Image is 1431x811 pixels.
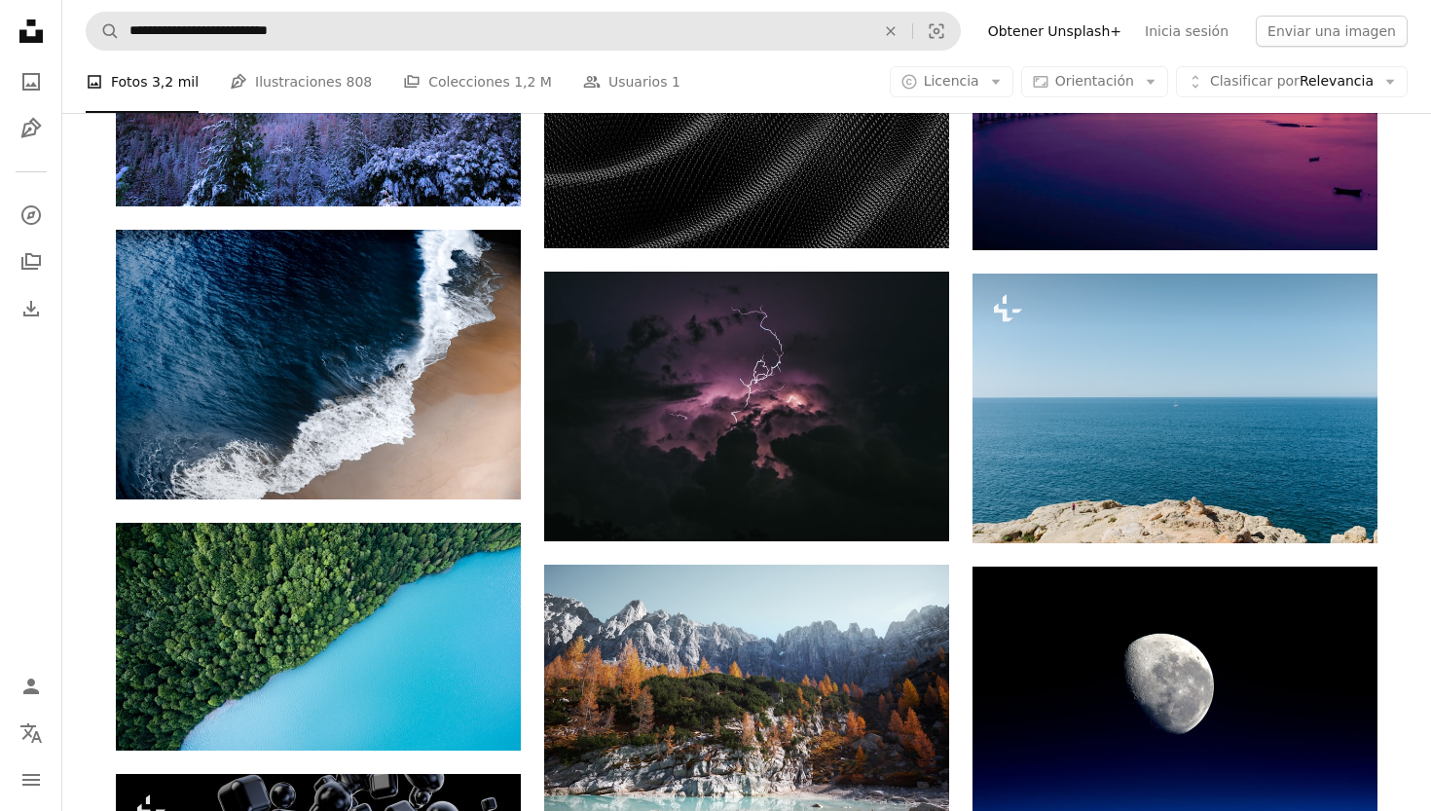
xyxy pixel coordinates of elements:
[544,272,949,541] img: Fotografía de tormenta eléctrica
[12,196,51,235] a: Explorar
[1210,73,1300,89] span: Clasificar por
[116,523,521,751] img: bird's eye view photography of trees and body of water
[544,126,949,143] a: a black background with a wavy pattern
[972,399,1377,417] a: Una vista de un cuerpo de agua desde un acantilado
[346,71,372,92] span: 808
[1021,66,1168,97] button: Orientación
[972,106,1377,124] a: Puente gris sobre el cuerpo de agua durante la fotografía de la Hora Dorada
[87,13,120,50] button: Buscar en Unsplash
[514,71,552,92] span: 1,2 M
[1256,16,1408,47] button: Enviar una imagen
[890,66,1013,97] button: Licencia
[924,73,979,89] span: Licencia
[913,13,960,50] button: Búsqueda visual
[972,274,1377,543] img: Una vista de un cuerpo de agua desde un acantilado
[12,62,51,101] a: Fotos
[116,355,521,373] a: Fotografía aérea de la orilla del mar
[12,289,51,328] a: Historial de descargas
[12,667,51,706] a: Iniciar sesión / Registrarse
[116,628,521,645] a: bird's eye view photography of trees and body of water
[1055,73,1134,89] span: Orientación
[403,51,552,113] a: Colecciones 1,2 M
[972,692,1377,710] a: Fotografía de la Luna
[672,71,680,92] span: 1
[976,16,1133,47] a: Obtener Unsplash+
[1133,16,1240,47] a: Inicia sesión
[86,12,961,51] form: Encuentra imágenes en todo el sitio
[544,397,949,415] a: Fotografía de tormenta eléctrica
[869,13,912,50] button: Borrar
[1210,72,1374,92] span: Relevancia
[12,12,51,55] a: Inicio — Unsplash
[12,109,51,148] a: Ilustraciones
[544,20,949,248] img: a black background with a wavy pattern
[12,242,51,281] a: Colecciones
[1176,66,1408,97] button: Clasificar porRelevancia
[230,51,372,113] a: Ilustraciones 808
[12,760,51,799] button: Menú
[116,230,521,499] img: Fotografía aérea de la orilla del mar
[544,691,949,709] a: Vista del ojo de los gusanos de la montaña durante el día
[583,51,680,113] a: Usuarios 1
[12,714,51,753] button: Idioma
